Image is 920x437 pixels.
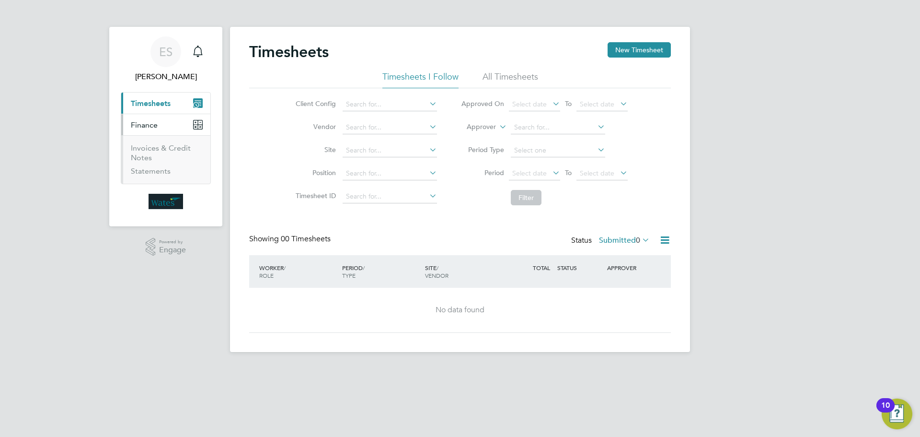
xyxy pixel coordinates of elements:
[342,272,356,279] span: TYPE
[284,264,286,272] span: /
[599,236,650,245] label: Submitted
[121,114,210,135] button: Finance
[580,100,614,108] span: Select date
[461,168,504,177] label: Period
[343,144,437,157] input: Search for...
[555,259,605,276] div: STATUS
[562,97,575,110] span: To
[533,264,550,272] span: TOTAL
[121,71,211,83] span: Emily Summerfield
[511,190,541,205] button: Filter
[363,264,365,272] span: /
[121,194,211,209] a: Go to home page
[343,121,437,134] input: Search for...
[131,99,171,108] span: Timesheets
[121,36,211,83] a: ES[PERSON_NAME]
[293,191,336,200] label: Timesheet ID
[281,234,331,244] span: 00 Timesheets
[131,120,158,130] span: Finance
[461,145,504,154] label: Period Type
[483,71,538,88] li: All Timesheets
[511,144,605,157] input: Select one
[293,99,336,108] label: Client Config
[131,166,171,176] a: Statements
[453,122,496,132] label: Approver
[636,236,640,245] span: 0
[343,190,437,203] input: Search for...
[121,135,210,184] div: Finance
[159,238,186,246] span: Powered by
[146,238,186,256] a: Powered byEngage
[249,234,333,244] div: Showing
[293,145,336,154] label: Site
[423,259,506,284] div: SITE
[259,272,274,279] span: ROLE
[249,42,329,61] h2: Timesheets
[461,99,504,108] label: Approved On
[131,143,191,162] a: Invoices & Credit Notes
[512,100,547,108] span: Select date
[608,42,671,58] button: New Timesheet
[121,93,210,114] button: Timesheets
[437,264,438,272] span: /
[512,169,547,177] span: Select date
[605,259,655,276] div: APPROVER
[109,27,222,226] nav: Main navigation
[382,71,459,88] li: Timesheets I Follow
[343,98,437,111] input: Search for...
[159,246,186,254] span: Engage
[882,399,912,429] button: Open Resource Center, 10 new notifications
[425,272,448,279] span: VENDOR
[293,122,336,131] label: Vendor
[159,46,172,58] span: ES
[580,169,614,177] span: Select date
[149,194,183,209] img: wates-logo-retina.png
[293,168,336,177] label: Position
[340,259,423,284] div: PERIOD
[511,121,605,134] input: Search for...
[259,305,661,315] div: No data found
[881,405,890,418] div: 10
[343,167,437,180] input: Search for...
[257,259,340,284] div: WORKER
[562,166,575,179] span: To
[571,234,652,248] div: Status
